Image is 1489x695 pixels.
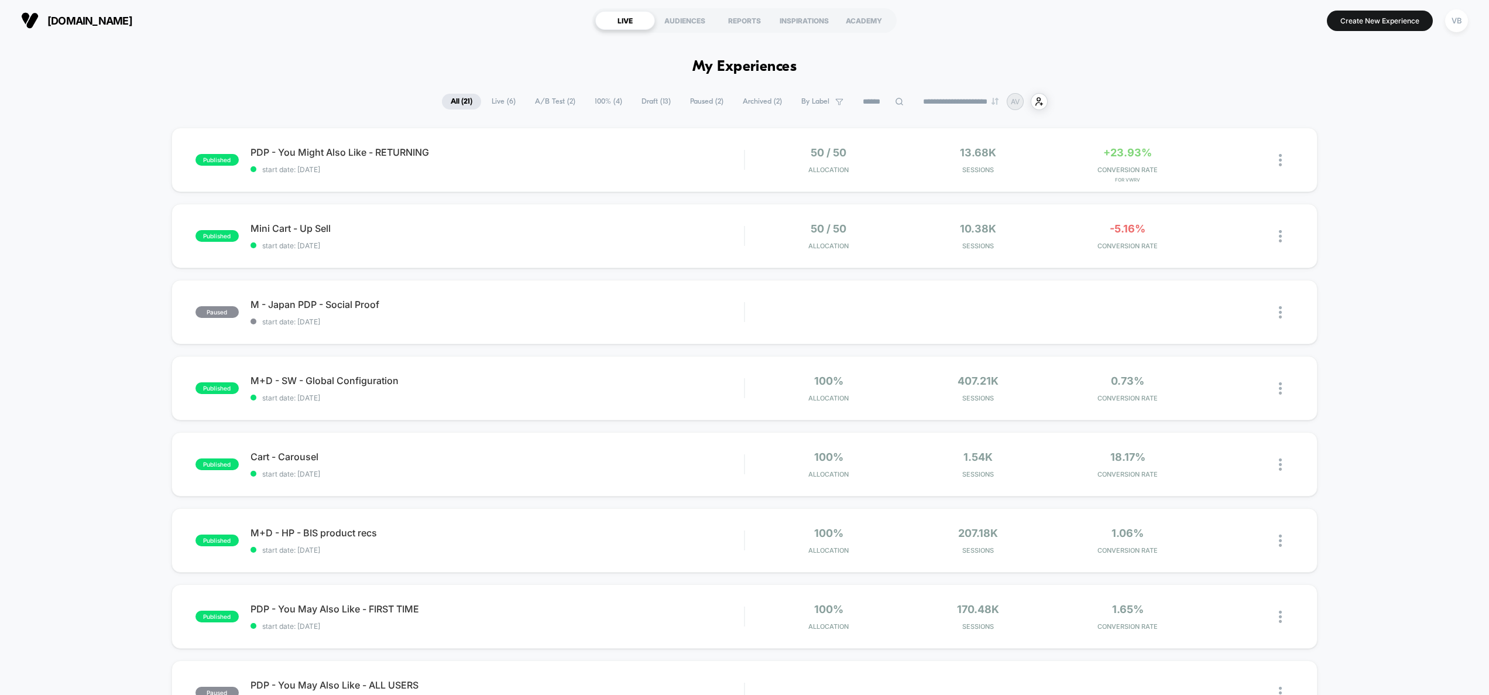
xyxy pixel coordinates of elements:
div: VB [1445,9,1468,32]
span: start date: [DATE] [251,622,744,631]
span: Live ( 6 ) [483,94,524,109]
span: 100% [814,451,843,463]
span: Mini Cart - Up Sell [251,222,744,234]
span: Allocation [808,166,849,174]
p: AV [1011,97,1020,106]
span: M+D - SW - Global Configuration [251,375,744,386]
span: CONVERSION RATE [1056,166,1200,174]
span: start date: [DATE] [251,317,744,326]
span: Archived ( 2 ) [734,94,791,109]
span: Allocation [808,470,849,478]
span: 50 / 50 [811,222,846,235]
span: Sessions [906,622,1050,631]
button: VB [1442,9,1471,33]
span: Sessions [906,470,1050,478]
span: published [195,382,239,394]
img: close [1279,306,1282,319]
span: [DOMAIN_NAME] [47,15,132,27]
span: published [195,458,239,470]
span: Draft ( 13 ) [633,94,680,109]
span: Cart - Carousel [251,451,744,463]
span: 100% ( 4 ) [586,94,631,109]
span: published [195,611,239,622]
span: CONVERSION RATE [1056,242,1200,250]
span: Sessions [906,546,1050,554]
span: CONVERSION RATE [1056,470,1200,478]
span: CONVERSION RATE [1056,394,1200,402]
button: Create New Experience [1327,11,1433,31]
span: Allocation [808,394,849,402]
img: close [1279,230,1282,242]
h1: My Experiences [692,59,797,76]
span: paused [195,306,239,318]
span: By Label [801,97,829,106]
div: AUDIENCES [655,11,715,30]
span: 0.73% [1111,375,1144,387]
span: PDP - You May Also Like - FIRST TIME [251,603,744,615]
span: 170.48k [957,603,999,615]
span: PDP - You Might Also Like - RETURNING [251,146,744,158]
img: close [1279,382,1282,395]
span: start date: [DATE] [251,241,744,250]
span: published [195,535,239,546]
span: start date: [DATE] [251,470,744,478]
span: 100% [814,375,843,387]
span: Allocation [808,622,849,631]
div: ACADEMY [834,11,894,30]
span: start date: [DATE] [251,393,744,402]
span: published [195,230,239,242]
img: close [1279,154,1282,166]
div: LIVE [595,11,655,30]
img: close [1279,611,1282,623]
span: start date: [DATE] [251,546,744,554]
span: 100% [814,603,843,615]
span: Sessions [906,166,1050,174]
span: 1.65% [1112,603,1144,615]
span: Allocation [808,242,849,250]
span: M - Japan PDP - Social Proof [251,299,744,310]
span: for VwRV [1056,177,1200,183]
span: 10.38k [960,222,996,235]
span: Paused ( 2 ) [681,94,732,109]
span: A/B Test ( 2 ) [526,94,584,109]
span: -5.16% [1110,222,1145,235]
img: close [1279,535,1282,547]
span: 100% [814,527,843,539]
span: 207.18k [958,527,998,539]
span: Allocation [808,546,849,554]
img: end [991,98,999,105]
span: Sessions [906,394,1050,402]
span: 50 / 50 [811,146,846,159]
button: [DOMAIN_NAME] [18,11,136,30]
span: 13.68k [960,146,996,159]
span: 18.17% [1110,451,1145,463]
span: start date: [DATE] [251,165,744,174]
span: CONVERSION RATE [1056,546,1200,554]
span: 1.06% [1111,527,1144,539]
img: Visually logo [21,12,39,29]
span: M+D - HP - BIS product recs [251,527,744,539]
span: published [195,154,239,166]
span: Sessions [906,242,1050,250]
span: 407.21k [958,375,999,387]
span: PDP - You May Also Like - ALL USERS [251,679,744,691]
div: INSPIRATIONS [774,11,834,30]
span: 1.54k [963,451,993,463]
span: +23.93% [1103,146,1152,159]
span: All ( 21 ) [442,94,481,109]
div: REPORTS [715,11,774,30]
img: close [1279,458,1282,471]
span: CONVERSION RATE [1056,622,1200,631]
